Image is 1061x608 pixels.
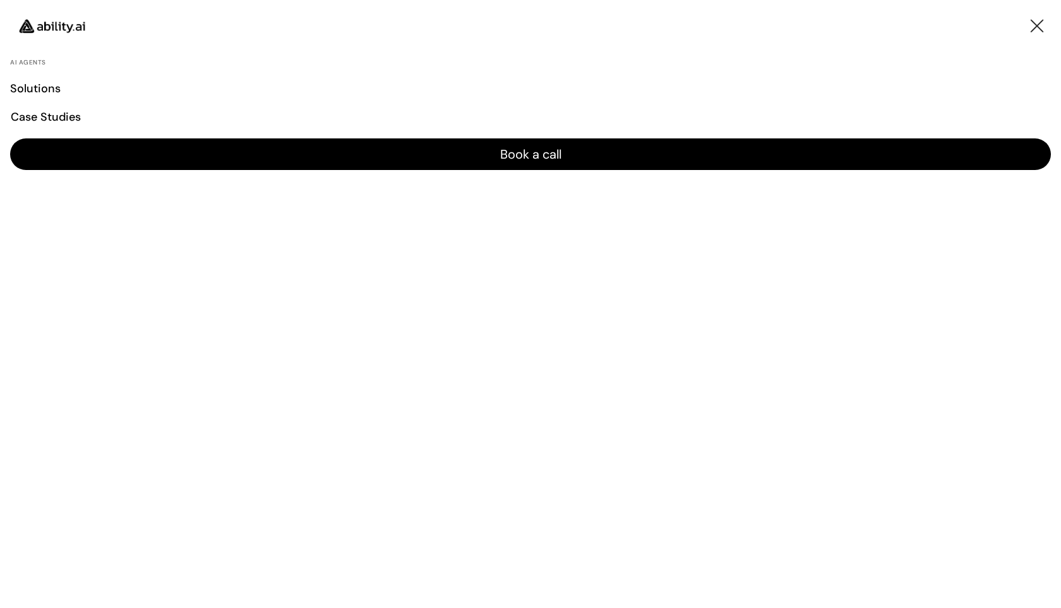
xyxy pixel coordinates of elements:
[10,58,1051,170] nav: Main navigation
[500,145,561,163] h4: Book a call
[10,58,1051,67] p: AI AGENTS
[11,109,81,125] h4: Case Studies
[10,109,81,123] a: Case Studies
[10,77,61,99] a: Solutions
[10,81,61,97] h4: Solutions
[10,138,1051,170] a: Book a call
